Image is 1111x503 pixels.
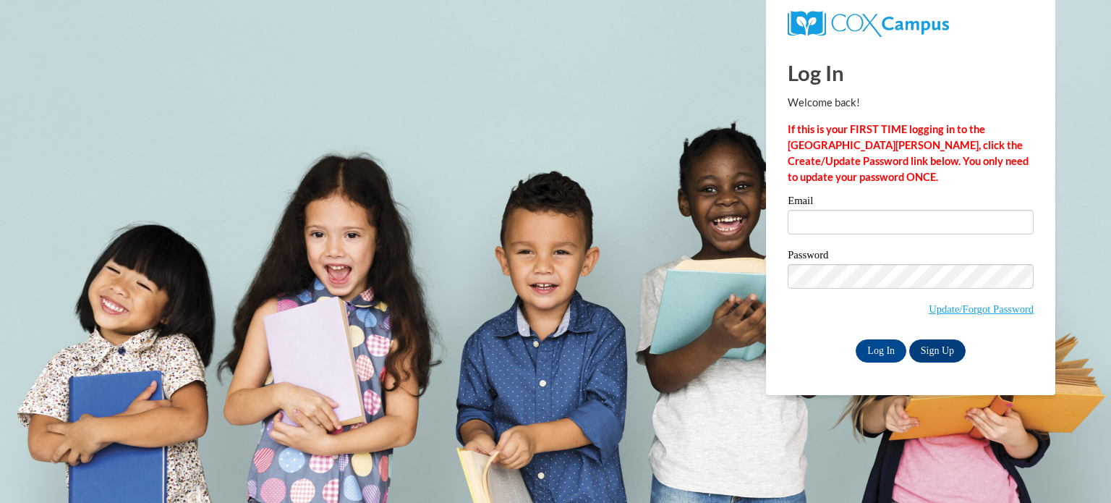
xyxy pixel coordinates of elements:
[909,339,966,363] a: Sign Up
[788,95,1034,111] p: Welcome back!
[788,11,949,37] img: COX Campus
[788,123,1029,183] strong: If this is your FIRST TIME logging in to the [GEOGRAPHIC_DATA][PERSON_NAME], click the Create/Upd...
[788,17,949,29] a: COX Campus
[856,339,906,363] input: Log In
[788,250,1034,264] label: Password
[929,303,1034,315] a: Update/Forgot Password
[788,58,1034,88] h1: Log In
[788,195,1034,210] label: Email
